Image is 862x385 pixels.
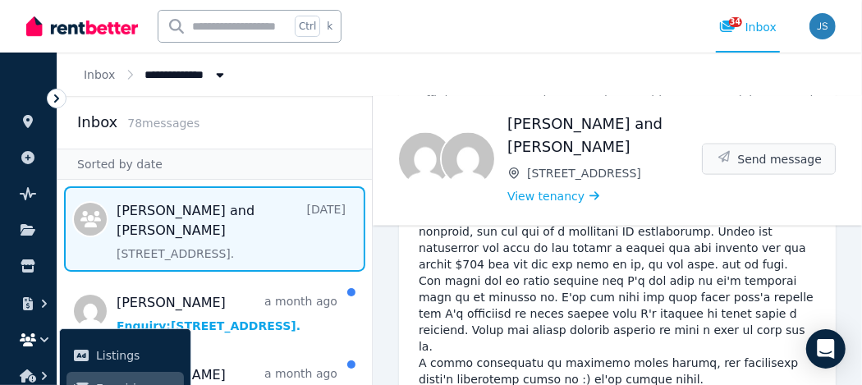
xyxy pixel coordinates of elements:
img: Suzanne Williams [442,133,494,186]
h2: Inbox [77,111,117,134]
h1: [PERSON_NAME] and [PERSON_NAME] [507,112,702,158]
div: Inbox [719,19,777,35]
span: 34 [729,17,742,27]
span: [STREET_ADDRESS] [527,165,702,181]
span: Send message [737,151,822,167]
a: View tenancy [507,188,599,204]
span: k [327,20,332,33]
a: [PERSON_NAME]a month agoEnquiry:[STREET_ADDRESS]. [117,293,337,334]
a: [PERSON_NAME] and [PERSON_NAME][DATE][STREET_ADDRESS]. [117,201,346,262]
span: Ctrl [295,16,320,37]
a: Inbox [84,68,115,81]
img: RentBetter [26,14,138,39]
button: Send message [703,144,835,174]
img: Joanna Sykes [809,13,836,39]
img: Simon Beckley [399,133,452,186]
span: View tenancy [507,188,585,204]
nav: Breadcrumb [57,53,254,96]
a: Listings [66,339,184,372]
div: Open Intercom Messenger [806,329,846,369]
div: Sorted by date [57,149,372,180]
span: 78 message s [127,117,199,130]
span: Listings [96,346,177,365]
